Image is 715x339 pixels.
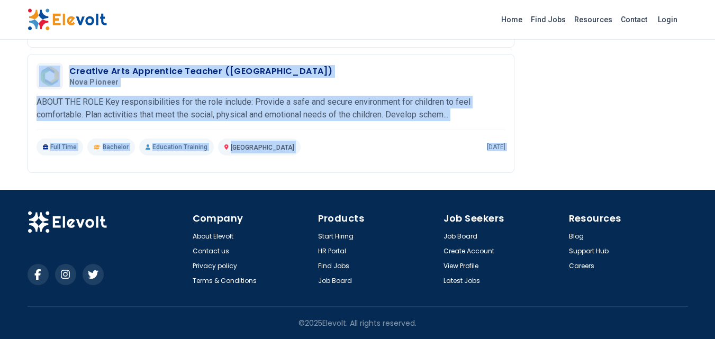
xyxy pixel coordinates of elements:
a: HR Portal [318,247,346,255]
iframe: Chat Widget [662,288,715,339]
img: Elevolt [28,211,107,233]
span: [GEOGRAPHIC_DATA] [231,144,294,151]
a: Careers [569,262,594,270]
p: Education Training [139,139,214,155]
a: Find Jobs [318,262,349,270]
a: Start Hiring [318,232,354,241]
a: Terms & Conditions [193,277,257,285]
a: About Elevolt [193,232,233,241]
a: Create Account [444,247,494,255]
a: Nova PioneerCreative Arts Apprentice Teacher ([GEOGRAPHIC_DATA])Nova PioneerABOUT THE ROLE Key re... [37,63,505,155]
h4: Products [318,211,437,226]
a: Login [651,9,684,30]
a: Job Board [444,232,477,241]
p: ABOUT THE ROLE Key responsibilities for the role include: Provide a safe and secure environment f... [37,96,505,121]
p: [DATE] [487,143,505,151]
img: Nova Pioneer [39,66,60,87]
h3: Creative Arts Apprentice Teacher ([GEOGRAPHIC_DATA]) [69,65,333,78]
h4: Job Seekers [444,211,563,226]
img: Elevolt [28,8,107,31]
a: Find Jobs [527,11,570,28]
p: © 2025 Elevolt. All rights reserved. [298,318,417,328]
a: Resources [570,11,617,28]
a: Blog [569,232,584,241]
a: Home [497,11,527,28]
a: Contact us [193,247,229,255]
a: View Profile [444,262,478,270]
h4: Company [193,211,312,226]
a: Job Board [318,277,352,285]
a: Support Hub [569,247,609,255]
h4: Resources [569,211,688,226]
span: Nova Pioneer [69,78,119,87]
a: Privacy policy [193,262,237,270]
a: Contact [617,11,651,28]
p: Full Time [37,139,84,155]
a: Latest Jobs [444,277,480,285]
span: Bachelor [103,143,129,151]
